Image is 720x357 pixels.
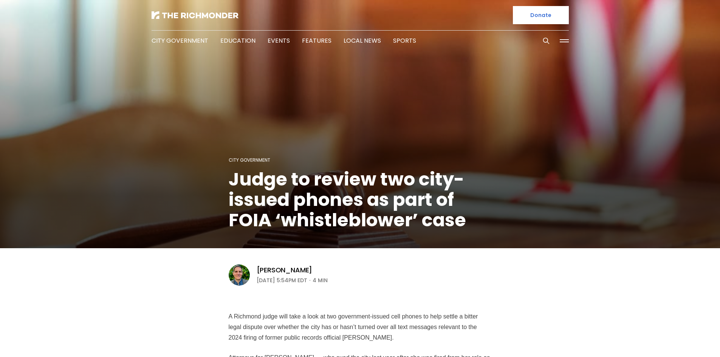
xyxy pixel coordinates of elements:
span: 4 min [313,276,328,285]
img: The Richmonder [152,11,238,19]
a: Donate [513,6,569,24]
a: City Government [229,157,270,163]
p: A Richmond judge will take a look at two government-issued cell phones to help settle a bitter le... [229,311,492,343]
button: Search this site [540,35,552,46]
a: Local News [344,36,381,45]
h1: Judge to review two city-issued phones as part of FOIA ‘whistleblower’ case [229,169,492,230]
a: Events [268,36,290,45]
a: Sports [393,36,416,45]
a: [PERSON_NAME] [257,266,313,275]
a: Features [302,36,331,45]
img: Graham Moomaw [229,264,250,286]
time: [DATE] 5:54PM EDT [257,276,307,285]
a: Education [220,36,255,45]
iframe: portal-trigger [656,320,720,357]
a: City Government [152,36,208,45]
